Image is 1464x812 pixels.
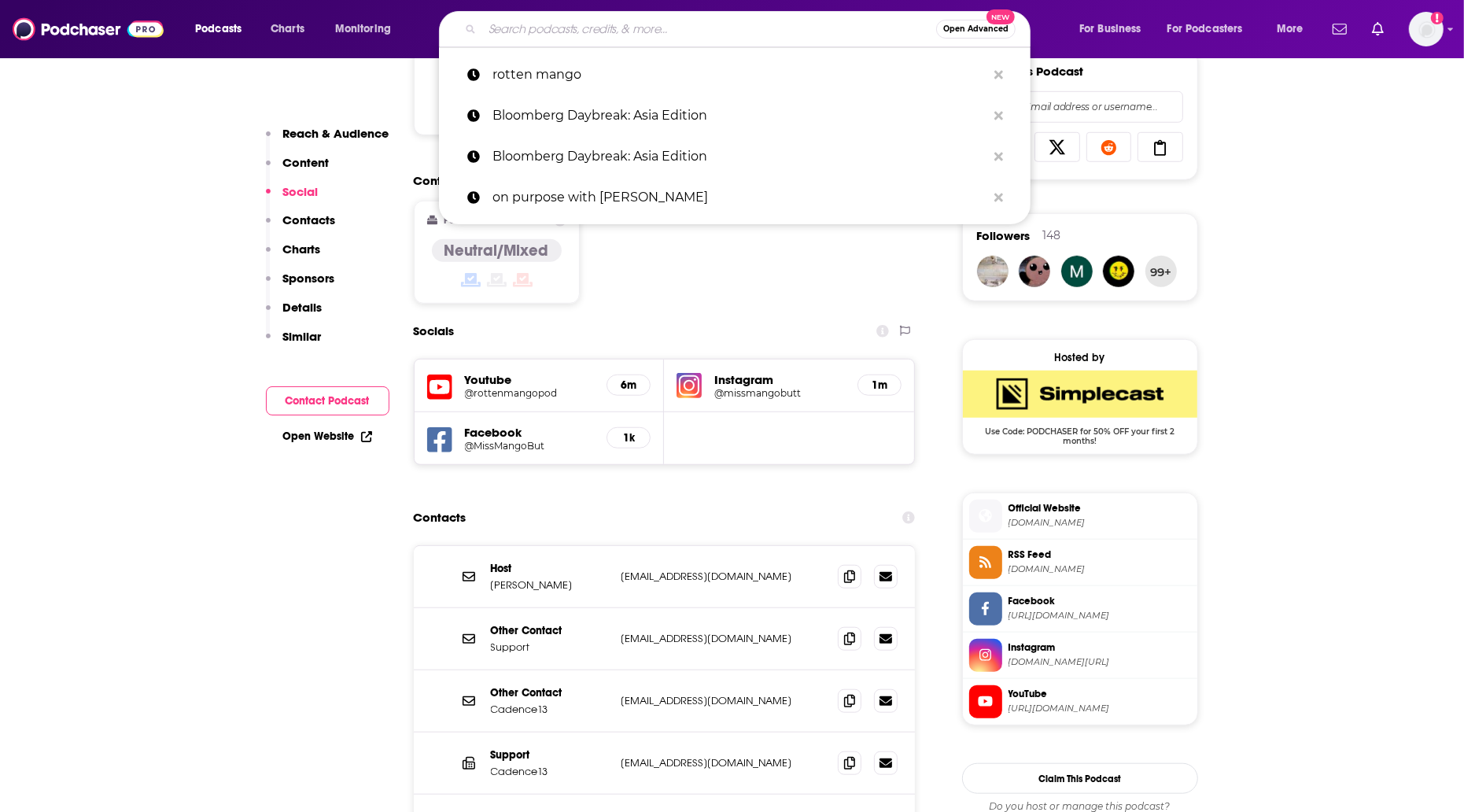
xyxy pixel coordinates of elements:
[1145,256,1177,287] button: 99+
[491,640,609,654] p: Support
[266,184,319,213] button: Social
[962,763,1198,794] button: Claim This Podcast
[266,126,389,155] button: Reach & Audience
[1009,703,1191,714] span: https://www.youtube.com/@rottenmangopod
[963,371,1197,418] img: SimpleCast Deal: Use Code: PODCHASER for 50% OFF your first 2 months!
[620,378,637,392] h5: 6m
[427,93,902,122] button: Show More
[491,624,609,637] p: Other Contact
[491,562,609,575] p: Host
[266,242,321,271] button: Charts
[465,372,595,387] h5: Youtube
[492,136,986,177] p: Bloomberg Daybreak: Asia Edition
[621,694,826,707] p: [EMAIL_ADDRESS][DOMAIN_NAME]
[943,25,1009,33] span: Open Advanced
[439,95,1031,136] a: Bloomberg Daybreak: Asia Edition
[260,17,314,42] a: Charts
[492,54,986,95] p: rotten mango
[977,91,1183,123] div: Search followers
[969,546,1191,579] a: RSS Feed[DOMAIN_NAME]
[266,300,323,329] button: Details
[1086,132,1132,162] a: Share on Reddit
[439,136,1031,177] a: Bloomberg Daybreak: Asia Edition
[266,386,389,415] button: Contact Podcast
[621,632,826,645] p: [EMAIL_ADDRESS][DOMAIN_NAME]
[283,155,330,170] p: Content
[465,425,595,440] h5: Facebook
[963,371,1197,445] a: SimpleCast Deal: Use Code: PODCHASER for 50% OFF your first 2 months!
[454,11,1045,47] div: Search podcasts, credits, & more...
[491,686,609,699] p: Other Contact
[283,212,336,227] p: Contacts
[969,639,1191,672] a: Instagram[DOMAIN_NAME][URL]
[271,18,304,40] span: Charts
[1019,256,1050,287] a: Yoshii_13347
[936,20,1016,39] button: Open AdvancedNew
[621,570,826,583] p: [EMAIL_ADDRESS][DOMAIN_NAME]
[1277,18,1304,40] span: More
[714,372,845,387] h5: Instagram
[1103,256,1134,287] img: deniza1602
[990,92,1170,122] input: Email address or username...
[1009,501,1191,515] span: Official Website
[1009,656,1191,668] span: instagram.com/missmangobutt
[1409,12,1444,46] span: Logged in as itang
[283,300,323,315] p: Details
[1009,610,1191,622] span: https://www.facebook.com/MissMangoBut
[266,155,330,184] button: Content
[1138,132,1183,162] a: Copy Link
[871,378,888,392] h5: 1m
[1079,18,1141,40] span: For Business
[439,54,1031,95] a: rotten mango
[283,184,319,199] p: Social
[492,95,986,136] p: Bloomberg Daybreak: Asia Edition
[414,173,903,188] h2: Content
[1167,18,1243,40] span: For Podcasters
[986,9,1015,24] span: New
[1009,687,1191,701] span: YouTube
[963,351,1197,364] div: Hosted by
[283,271,335,286] p: Sponsors
[963,418,1197,446] span: Use Code: PODCHASER for 50% OFF your first 2 months!
[621,756,826,770] p: [EMAIL_ADDRESS][DOMAIN_NAME]
[1409,12,1444,46] button: Show profile menu
[969,500,1191,533] a: Official Website[DOMAIN_NAME]
[13,14,164,44] img: Podchaser - Follow, Share and Rate Podcasts
[1409,12,1444,46] img: User Profile
[1009,563,1191,575] span: feeds.simplecast.com
[1326,16,1353,42] a: Show notifications dropdown
[439,177,1031,218] a: on purpose with [PERSON_NAME]
[1009,517,1191,529] span: rottenmangopodcast.com
[1366,16,1390,42] a: Show notifications dropdown
[1157,17,1266,42] button: open menu
[1009,548,1191,562] span: RSS Feed
[491,703,609,716] p: Cadence13
[184,17,262,42] button: open menu
[444,215,503,226] h2: Political Skew
[324,17,411,42] button: open menu
[195,18,242,40] span: Podcasts
[1431,12,1444,24] svg: Add a profile image
[283,430,372,443] a: Open Website
[1068,17,1161,42] button: open menu
[1061,256,1093,287] img: mariambelarfaoui
[465,440,595,452] a: @MissMangoBut
[482,17,936,42] input: Search podcasts, credits, & more...
[492,177,986,218] p: on purpose with jay
[491,578,609,592] p: [PERSON_NAME]
[1034,132,1080,162] a: Share on X/Twitter
[969,685,1191,718] a: YouTube[URL][DOMAIN_NAME]
[1266,17,1323,42] button: open menu
[266,212,336,242] button: Contacts
[1009,594,1191,608] span: Facebook
[335,18,391,40] span: Monitoring
[714,387,845,399] a: @missmangobutt
[283,126,389,141] p: Reach & Audience
[283,329,322,344] p: Similar
[414,316,455,346] h2: Socials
